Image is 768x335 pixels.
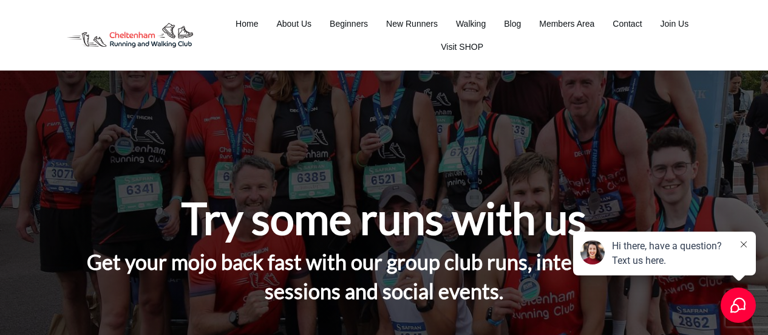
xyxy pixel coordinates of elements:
a: Visit SHOP [441,38,483,55]
a: New Runners [386,15,438,32]
a: Members Area [539,15,594,32]
a: Home [236,15,258,32]
a: Walking [456,15,486,32]
h1: Try some runs with us [182,190,586,246]
img: Decathlon [56,14,203,56]
a: Join Us [661,15,689,32]
a: Contact [613,15,642,32]
a: Beginners [330,15,368,32]
h4: Get your mojo back fast with our group club runs, interval training sessions and social events. [57,247,712,320]
a: About Us [276,15,311,32]
a: Blog [504,15,521,32]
